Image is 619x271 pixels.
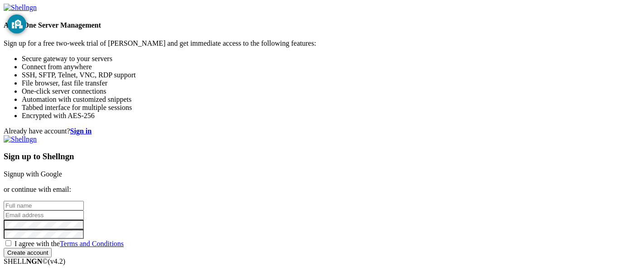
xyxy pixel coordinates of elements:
button: GoGuardian Privacy Information [7,14,26,33]
input: Full name [4,201,84,210]
li: Automation with customized snippets [22,95,615,104]
img: Shellngn [4,135,37,143]
div: Already have account? [4,127,615,135]
p: or continue with email: [4,185,615,194]
input: Create account [4,248,52,257]
a: Signup with Google [4,170,62,178]
li: Connect from anywhere [22,63,615,71]
a: Sign in [70,127,92,135]
span: SHELL © [4,257,65,265]
span: 4.2.0 [48,257,66,265]
li: Encrypted with AES-256 [22,112,615,120]
img: Shellngn [4,4,37,12]
input: I agree with theTerms and Conditions [5,240,11,246]
span: I agree with the [15,240,124,247]
p: Sign up for a free two-week trial of [PERSON_NAME] and get immediate access to the following feat... [4,39,615,48]
li: Secure gateway to your servers [22,55,615,63]
input: Email address [4,210,84,220]
li: File browser, fast file transfer [22,79,615,87]
li: Tabbed interface for multiple sessions [22,104,615,112]
li: SSH, SFTP, Telnet, VNC, RDP support [22,71,615,79]
b: NGN [26,257,43,265]
h3: Sign up to Shellngn [4,152,615,162]
li: One-click server connections [22,87,615,95]
h4: All In One Server Management [4,21,615,29]
a: Terms and Conditions [60,240,124,247]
